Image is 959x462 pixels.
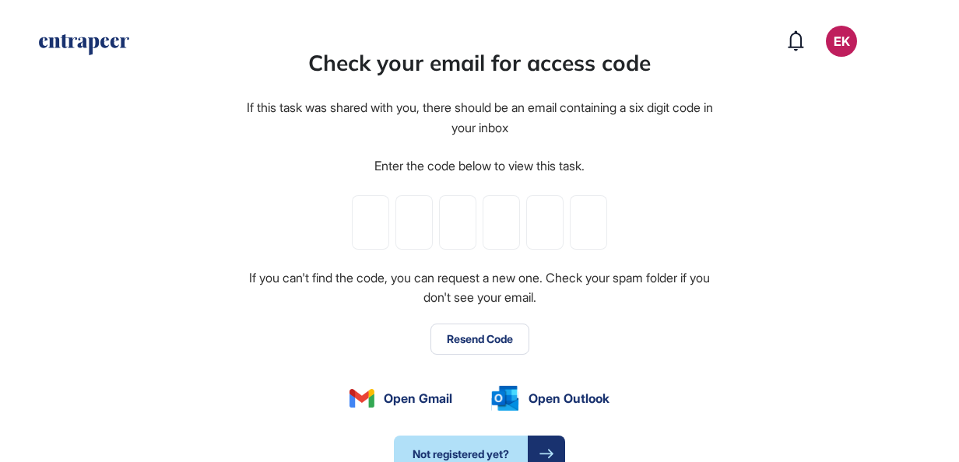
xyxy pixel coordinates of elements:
a: entrapeer-logo [37,34,131,61]
span: Open Gmail [384,389,452,408]
div: If you can't find the code, you can request a new one. Check your spam folder if you don't see yo... [244,268,715,308]
a: Open Outlook [491,386,609,411]
a: Open Gmail [350,389,452,408]
div: If this task was shared with you, there should be an email containing a six digit code in your inbox [244,98,715,138]
button: EK [826,26,857,57]
button: Resend Code [430,324,529,355]
div: Enter the code below to view this task. [374,156,585,177]
span: Open Outlook [529,389,609,408]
